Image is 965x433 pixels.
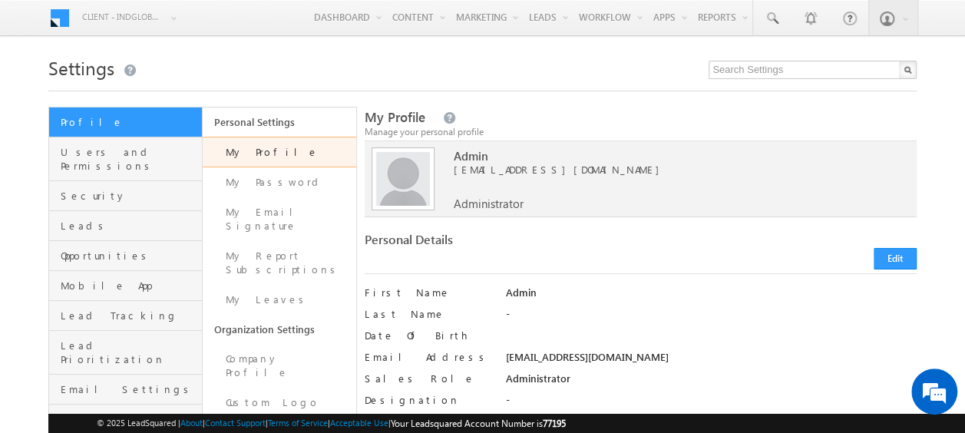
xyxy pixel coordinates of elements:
[391,418,566,429] span: Your Leadsquared Account Number is
[365,286,492,299] label: First Name
[454,197,524,210] span: Administrator
[49,137,202,181] a: Users and Permissions
[203,388,356,418] a: Custom Logo
[61,189,198,203] span: Security
[61,382,198,396] span: Email Settings
[506,372,917,393] div: Administrator
[61,249,198,263] span: Opportunities
[454,163,896,177] span: [EMAIL_ADDRESS][DOMAIN_NAME]
[365,329,492,342] label: Date Of Birth
[203,167,356,197] a: My Password
[203,197,356,241] a: My Email Signature
[454,149,896,163] span: Admin
[61,219,198,233] span: Leads
[506,350,917,372] div: [EMAIL_ADDRESS][DOMAIN_NAME]
[49,241,202,271] a: Opportunities
[365,307,492,321] label: Last Name
[61,309,198,322] span: Lead Tracking
[543,418,566,429] span: 77195
[365,372,492,385] label: Sales Role
[203,285,356,315] a: My Leaves
[49,331,202,375] a: Lead Prioritization
[49,301,202,331] a: Lead Tracking
[203,344,356,388] a: Company Profile
[205,418,266,428] a: Contact Support
[203,315,356,344] a: Organization Settings
[49,107,202,137] a: Profile
[365,350,492,364] label: Email Address
[49,271,202,301] a: Mobile App
[180,418,203,428] a: About
[365,233,634,254] div: Personal Details
[61,115,198,129] span: Profile
[365,125,917,139] div: Manage your personal profile
[49,375,202,405] a: Email Settings
[365,393,492,407] label: Designation
[506,393,917,415] div: -
[203,107,356,137] a: Personal Settings
[709,61,917,79] input: Search Settings
[82,9,163,25] span: Client - indglobal2 (77195)
[203,137,356,167] a: My Profile
[48,55,114,80] span: Settings
[506,286,917,307] div: Admin
[506,307,917,329] div: -
[874,248,917,269] button: Edit
[49,181,202,211] a: Security
[365,108,425,126] span: My Profile
[61,339,198,366] span: Lead Prioritization
[330,418,388,428] a: Acceptable Use
[61,279,198,293] span: Mobile App
[203,241,356,285] a: My Report Subscriptions
[61,145,198,173] span: Users and Permissions
[268,418,328,428] a: Terms of Service
[97,416,566,431] span: © 2025 LeadSquared | | | | |
[49,211,202,241] a: Leads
